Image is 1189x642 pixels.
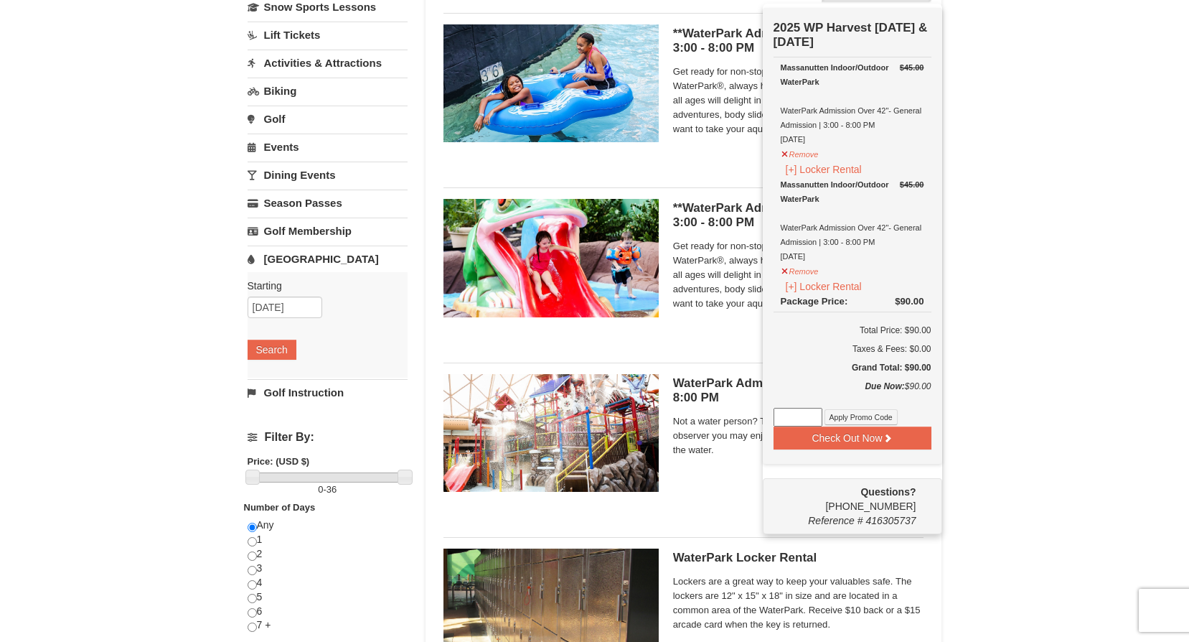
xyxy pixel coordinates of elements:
h5: **WaterPark Admission - Over 42” Tall | 3:00 - 8:00 PM [673,27,924,55]
div: $90.00 [895,294,924,309]
img: 6619917-1062-d161e022.jpg [443,199,659,317]
del: $45.00 [900,180,924,189]
button: [+] Locker Rental [781,279,867,294]
h5: Grand Total: $90.00 [774,360,931,375]
img: 6619917-1058-293f39d8.jpg [443,24,659,142]
div: WaterPark Admission Over 42"- General Admission | 3:00 - 8:00 PM [DATE] [781,177,924,264]
span: Reference # [808,515,863,526]
button: Check Out Now [774,427,931,450]
h5: **WaterPark Admission - Under 42” Tall | 3:00 - 8:00 PM [673,201,924,230]
h5: WaterPark Locker Rental [673,551,924,565]
span: Get ready for non-stop thrills at the Massanutten WaterPark®, always heated to 84° Fahrenheit. Ch... [673,65,924,136]
a: Lift Tickets [248,22,408,48]
span: 0 [318,484,323,495]
a: Golf [248,106,408,132]
div: Taxes & Fees: $0.00 [774,342,931,356]
h6: Total Price: $90.00 [774,323,931,338]
a: Biking [248,78,408,104]
label: Starting [248,279,397,293]
h4: Filter By: [248,431,408,444]
a: Activities & Attractions [248,50,408,76]
img: 6619917-1066-60f46fa6.jpg [443,374,659,492]
div: $90.00 [774,379,931,408]
label: - [248,483,408,497]
span: 416305737 [865,515,916,526]
button: Search [248,340,296,360]
strong: Number of Days [244,502,316,513]
span: Not a water person? Then this ticket is just for you. As an observer you may enjoy the WaterPark ... [673,414,924,457]
strong: Due Now: [865,381,904,391]
del: $45.00 [900,63,924,72]
a: Season Passes [248,190,408,216]
span: Get ready for non-stop thrills at the Massanutten WaterPark®, always heated to 84° Fahrenheit. Ch... [673,239,924,311]
div: WaterPark Admission Over 42"- General Admission | 3:00 - 8:00 PM [DATE] [781,60,924,146]
button: Remove [781,144,819,162]
span: [PHONE_NUMBER] [774,485,916,512]
span: Package Price: [781,296,848,307]
strong: Price: (USD $) [248,456,310,467]
span: Lockers are a great way to keep your valuables safe. The lockers are 12" x 15" x 18" in size and ... [673,574,924,632]
a: Golf Instruction [248,379,408,406]
button: [+] Locker Rental [781,162,867,177]
strong: 2025 WP Harvest [DATE] & [DATE] [774,21,928,49]
button: Remove [781,261,819,279]
span: 36 [326,484,337,495]
a: Dining Events [248,162,408,188]
strong: Questions? [860,486,916,498]
a: [GEOGRAPHIC_DATA] [248,246,408,272]
button: Apply Promo Code [824,409,898,425]
div: Massanutten Indoor/Outdoor WaterPark [781,177,924,206]
a: Events [248,134,408,160]
div: Massanutten Indoor/Outdoor WaterPark [781,60,924,89]
h5: WaterPark Admission- Observer | 3:00 - 8:00 PM [673,376,924,405]
a: Golf Membership [248,218,408,244]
